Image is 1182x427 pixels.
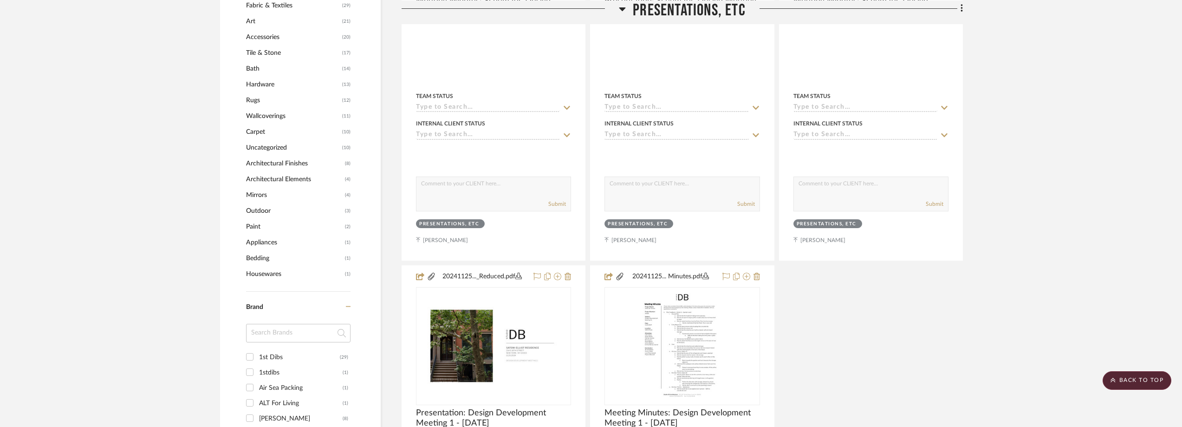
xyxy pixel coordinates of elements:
[246,250,343,266] span: Bedding
[793,131,937,140] input: Type to Search…
[416,104,560,112] input: Type to Search…
[604,131,748,140] input: Type to Search…
[604,104,748,112] input: Type to Search…
[548,200,566,208] button: Submit
[343,396,348,411] div: (1)
[417,296,570,395] img: Presentation: Design Development Meeting 1 - 11.25.2024
[416,119,485,128] div: Internal Client Status
[342,93,351,108] span: (12)
[342,140,351,155] span: (10)
[259,350,340,365] div: 1st Dibs
[246,140,340,156] span: Uncategorized
[246,187,343,203] span: Mirrors
[342,14,351,29] span: (21)
[343,381,348,395] div: (1)
[345,156,351,171] span: (8)
[416,92,453,100] div: Team Status
[259,396,343,411] div: ALT For Living
[793,104,937,112] input: Type to Search…
[345,188,351,203] span: (4)
[793,119,863,128] div: Internal Client Status
[246,13,340,29] span: Art
[259,411,343,426] div: [PERSON_NAME]
[246,156,343,171] span: Architectural Finishes
[793,92,831,100] div: Team Status
[345,204,351,218] span: (3)
[259,381,343,395] div: Air Sea Packing
[604,92,642,100] div: Team Status
[926,200,943,208] button: Submit
[342,109,351,124] span: (11)
[246,324,351,342] input: Search Brands
[246,108,340,124] span: Wallcoverings
[345,172,351,187] span: (4)
[246,61,340,77] span: Bath
[624,271,716,282] button: 20241125... Minutes.pdf
[436,271,528,282] button: 20241125..._Reduced.pdf
[246,124,340,140] span: Carpet
[637,288,727,404] img: Meeting Minutes: Design Development Meeting 1 - 11.25.2024
[246,219,343,235] span: Paint
[345,219,351,234] span: (2)
[246,304,263,310] span: Brand
[345,251,351,266] span: (1)
[246,235,343,250] span: Appliances
[342,30,351,45] span: (20)
[797,221,857,228] div: Presentations, ETC
[345,235,351,250] span: (1)
[343,365,348,380] div: (1)
[246,203,343,219] span: Outdoor
[1103,371,1171,390] scroll-to-top-button: BACK TO TOP
[342,61,351,76] span: (14)
[259,365,343,380] div: 1stdibs
[246,29,340,45] span: Accessories
[342,46,351,60] span: (17)
[246,171,343,187] span: Architectural Elements
[737,200,755,208] button: Submit
[340,350,348,365] div: (29)
[246,266,343,282] span: Housewares
[342,125,351,139] span: (10)
[246,77,340,92] span: Hardware
[419,221,479,228] div: Presentations, ETC
[604,119,674,128] div: Internal Client Status
[343,411,348,426] div: (8)
[416,131,560,140] input: Type to Search…
[608,221,668,228] div: Presentations, ETC
[246,45,340,61] span: Tile & Stone
[342,77,351,92] span: (13)
[246,92,340,108] span: Rugs
[345,267,351,282] span: (1)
